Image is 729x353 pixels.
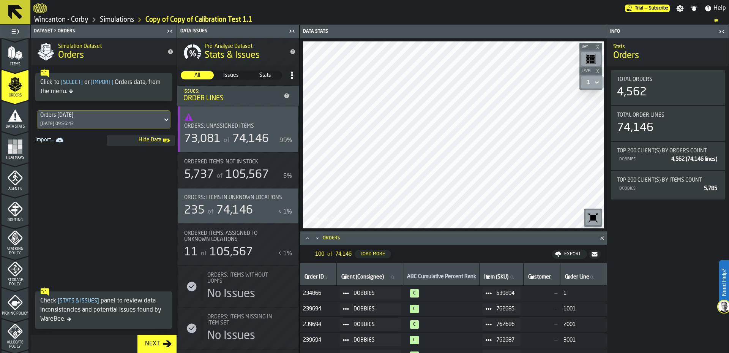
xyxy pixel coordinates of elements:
[607,38,729,66] div: title-Orders
[184,168,214,182] div: 5,737
[207,272,292,284] div: Title
[184,159,283,165] div: Title
[617,112,719,118] div: Title
[327,251,332,257] span: of
[184,230,292,242] div: Title
[184,132,221,146] div: 73,081
[2,340,28,349] span: Allocate Policy
[60,80,84,85] span: Select
[527,306,557,312] span: —
[2,278,28,287] span: Storage Policy
[40,121,74,127] div: [DATE] 09:36:43
[527,321,557,328] span: —
[563,337,600,343] span: 3001
[309,248,397,260] div: ButtonLoadMore-Load More-Prev-First-Last
[613,50,639,62] span: Orders
[606,272,631,282] input: label
[606,306,631,312] span: 1
[305,212,347,227] a: logo-header
[353,290,395,296] span: DOBBIES
[34,16,88,24] a: link-to-/wh/i/ace0e389-6ead-4668-b816-8dc22364bb41
[207,314,292,326] div: Title
[410,289,419,298] span: 97%
[335,251,352,257] span: 74,146
[563,306,600,312] span: 1001
[565,274,589,280] span: label
[249,71,281,79] span: Stats
[340,272,401,282] input: label
[635,6,643,11] span: Trial
[2,288,28,318] li: menu Picking Policy
[91,80,93,85] span: [
[619,157,668,162] div: DOBBIES
[2,194,28,225] li: menu Routing
[207,314,283,326] div: Title
[617,112,664,118] span: Total Order Lines
[184,123,292,129] div: Title
[528,274,551,280] span: label
[207,287,255,301] div: No Issues
[584,209,602,227] div: button-toolbar-undefined
[2,70,28,100] li: menu Orders
[701,4,729,13] label: button-toggle-Help
[617,76,652,82] span: Total Orders
[2,156,28,160] span: Heatmaps
[278,207,292,217] div: < 1%
[287,27,297,36] label: button-toggle-Close me
[410,336,419,344] span: 99%
[606,321,631,328] span: 1
[355,250,391,258] button: button-Load More
[248,71,282,80] label: button-switch-multi-Stats
[207,272,283,284] span: Orders: Items without UOM's
[673,5,687,12] label: button-toggle-Settings
[2,187,28,191] span: Agents
[37,110,170,129] div: DropdownMenuValue-e68510a8-62ea-4259-9604-39e200066180[DATE] 09:36:43
[563,321,600,328] span: 2001
[315,251,324,257] span: 100
[617,148,707,154] span: Top 200 client(s) by Orders count
[184,159,292,165] div: Title
[619,186,701,191] div: DOBBIES
[184,123,254,129] span: Orders: Unassigned Items
[111,80,113,85] span: ]
[579,43,602,51] button: button-
[217,173,222,179] span: of
[40,296,167,324] div: Check panel to review data inconsistencies and potential issues found by WareBee.
[2,225,28,256] li: menu Stacking Policy
[527,272,557,282] input: label
[611,106,725,141] div: stat-Total Order Lines
[607,25,729,38] header: Info
[2,62,28,66] span: Items
[180,71,214,80] label: button-switch-multi-All
[205,42,284,49] h2: Sub Title
[178,188,298,223] div: stat-Orders: Items in Unknown locations
[214,71,248,80] label: button-switch-multi-Issues
[226,169,269,180] span: 105,567
[720,261,728,304] label: Need Help?
[2,163,28,193] li: menu Agents
[137,335,177,353] button: button-Next
[561,252,584,257] div: Export
[584,78,601,87] div: DropdownMenuValue-1
[56,298,101,304] span: Stats & Issues
[587,212,599,224] svg: Reset zoom and position
[358,252,388,257] div: Load More
[283,172,292,181] div: 5%
[181,71,213,79] span: All
[687,5,701,12] label: button-toggle-Notifications
[341,274,384,280] span: label
[178,153,298,188] div: stat-Ordered Items: Not in Stock
[353,306,395,312] span: DOBBIES
[100,16,134,24] a: link-to-/wh/i/ace0e389-6ead-4668-b816-8dc22364bb41
[303,321,334,328] span: 239694
[580,69,594,73] span: Level
[2,125,28,129] span: Data Stats
[177,38,299,65] div: title-Stats & Issues
[2,256,28,287] li: menu Storage Policy
[303,272,333,282] input: label
[232,133,269,145] span: 74,146
[184,195,282,201] span: Orders: Items in Unknown locations
[617,154,719,164] div: StatList-item-DOBBIES
[183,89,281,94] div: Issues:
[178,266,298,307] div: stat-Orders: Items without UOM's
